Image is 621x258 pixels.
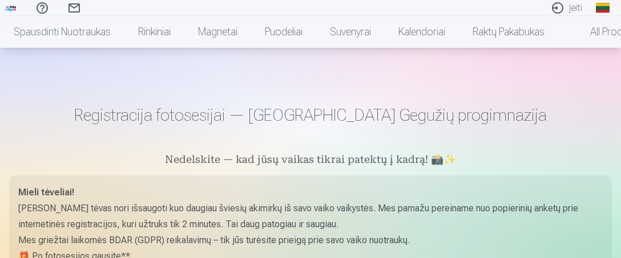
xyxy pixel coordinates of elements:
strong: Mieli tėveliai! [18,187,74,198]
a: Puodeliai [251,16,316,48]
a: Raktų pakabukas [459,16,558,48]
a: Magnetai [184,16,251,48]
h5: Nedelskite — kad jūsų vaikas tikrai patektų į kadrą! 📸✨ [9,153,612,169]
img: /fa2 [5,5,17,11]
h1: Registracija fotosesijai — [GEOGRAPHIC_DATA] Gegužių progimnazija [9,105,612,125]
a: Kalendoriai [385,16,459,48]
a: Rinkiniai [124,16,184,48]
p: [PERSON_NAME] tėvas nori išsaugoti kuo daugiau šviesių akimirkų iš savo vaiko vaikystės. Mes pama... [18,200,603,232]
a: Suvenyrai [316,16,385,48]
p: Mes griežtai laikomės BDAR (GDPR) reikalavimų – tik jūs turėsite prieigą prie savo vaiko nuotraukų. [18,232,603,248]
